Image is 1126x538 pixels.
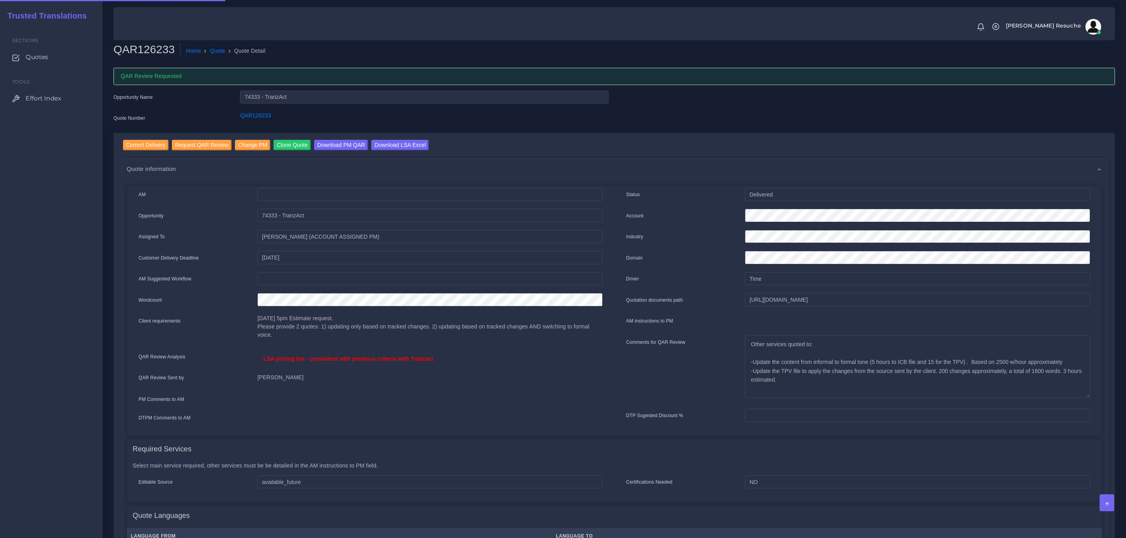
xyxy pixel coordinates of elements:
label: Comments for QAR Review [626,339,685,346]
label: Wordcount [139,297,162,304]
a: Effort Index [6,90,97,107]
a: Trusted Translations [2,9,87,22]
span: Tools [12,79,30,85]
label: Domain [626,254,643,262]
span: Quotes [26,53,48,61]
label: Driver [626,275,639,282]
label: Editable Source [139,479,173,486]
a: Home [186,47,201,55]
label: Account [626,212,644,219]
h2: Trusted Translations [2,11,87,20]
span: [PERSON_NAME] Resuche [1006,23,1081,28]
span: Effort Index [26,94,61,103]
input: Change PM [235,140,270,150]
input: Correct Delivery [123,140,169,150]
a: [PERSON_NAME] Resucheavatar [1002,19,1104,35]
label: Opportunity [139,212,164,219]
label: AM instructions to PM [626,317,674,325]
label: PM Comments to AM [139,396,184,403]
div: QAR Review Requested [114,68,1115,85]
label: Client requirements [139,317,181,325]
label: Industry [626,233,644,240]
input: Download PM QAR [314,140,368,150]
div: Quote information [121,159,1107,179]
a: QAR126233 [240,112,271,119]
label: Opportunity Name [114,94,153,101]
input: Download LSA Excel [371,140,429,150]
label: QAR Review Analysis [139,353,186,360]
span: Quote information [127,164,176,173]
label: Assigned To [139,233,165,240]
h2: QAR126233 [114,43,181,56]
h4: Required Services [133,445,192,454]
label: Certifications Needed [626,479,673,486]
label: DTP Sugested Discount % [626,412,683,419]
label: Customer Delivery Deadline [139,254,199,262]
textarea: Other services quoted to: -Update the content from informal to formal tone (5 hours to ICB file a... [745,335,1090,398]
label: QAR Review Sent by [139,374,184,381]
a: Quotes [6,49,97,65]
label: DTPM Comments to AM [139,414,191,421]
p: LSA pricing list - consistent with previous criteria with Tranzact [263,355,596,363]
li: Quote Detail [225,47,266,55]
input: Request QAR Review [172,140,232,150]
p: Select main service required, other services must be be detailed in the AM instructions to PM field. [133,462,1096,470]
img: avatar [1085,19,1101,35]
a: Quote [210,47,225,55]
h4: Quote Languages [133,512,190,520]
input: Clone Quote [274,140,311,150]
span: Sections [12,37,38,43]
label: Status [626,191,640,198]
label: Quotation documents path [626,297,683,304]
label: AM [139,191,146,198]
input: pm [257,230,602,243]
label: Quote Number [114,115,145,122]
label: AM Suggested Workflow [139,275,192,282]
p: [PERSON_NAME] [257,373,602,382]
p: [DATE] 5pm Estimate request. Please provide 2 quotes: 1) updating only based on tracked changes. ... [257,314,602,339]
